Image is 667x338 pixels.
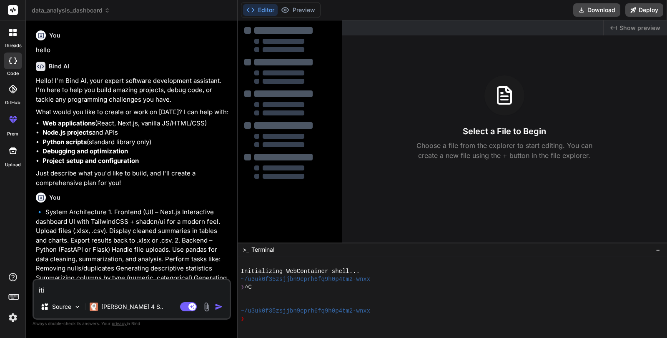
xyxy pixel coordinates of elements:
[32,6,110,15] span: data_analysis_dashboard
[656,245,660,254] span: −
[241,307,371,315] span: ~/u3uk0f35zsjjbn9cprh6fq9h0p4tm2-wnxx
[5,161,21,168] label: Upload
[241,268,360,275] span: Initializing WebContainer shell...
[619,24,660,32] span: Show preview
[654,243,662,256] button: −
[36,76,229,105] p: Hello! I'm Bind AI, your expert software development assistant. I'm here to help you build amazin...
[243,245,249,254] span: >_
[245,283,252,291] span: ^C
[241,283,245,291] span: ❯
[7,70,19,77] label: code
[101,303,163,311] p: [PERSON_NAME] 4 S..
[5,99,20,106] label: GitHub
[52,303,71,311] p: Source
[243,4,278,16] button: Editor
[202,302,211,312] img: attachment
[49,62,69,70] h6: Bind AI
[74,303,81,310] img: Pick Models
[34,280,230,295] textarea: iti
[36,108,229,117] p: What would you like to create or work on [DATE]? I can help with:
[43,119,95,127] strong: Web applications
[241,315,245,323] span: ❯
[49,31,60,40] h6: You
[251,245,274,254] span: Terminal
[215,303,223,311] img: icon
[411,140,598,160] p: Choose a file from the explorer to start editing. You can create a new file using the + button in...
[6,310,20,325] img: settings
[573,3,620,17] button: Download
[43,119,229,128] li: (React, Next.js, vanilla JS/HTML/CSS)
[43,138,229,147] li: (standard library only)
[49,193,60,202] h6: You
[33,320,231,328] p: Always double-check its answers. Your in Bind
[43,138,87,146] strong: Python scripts
[4,42,22,49] label: threads
[36,169,229,188] p: Just describe what you'd like to build, and I'll create a comprehensive plan for you!
[36,208,229,330] p: 🔹 System Architecture 1. Frontend (UI) – Next.js Interactive dashboard UI with TailwindCSS + shad...
[7,130,18,138] label: prem
[625,3,663,17] button: Deploy
[112,321,127,326] span: privacy
[43,157,139,165] strong: Project setup and configuration
[241,275,371,283] span: ~/u3uk0f35zsjjbn9cprh6fq9h0p4tm2-wnxx
[43,128,92,136] strong: Node.js projects
[43,128,229,138] li: and APIs
[463,125,546,137] h3: Select a File to Begin
[90,303,98,311] img: Claude 4 Sonnet
[43,147,128,155] strong: Debugging and optimization
[36,45,229,55] p: hello
[278,4,318,16] button: Preview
